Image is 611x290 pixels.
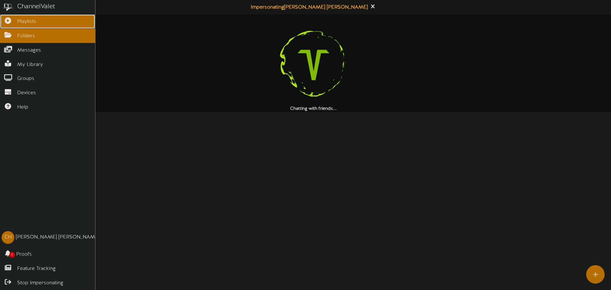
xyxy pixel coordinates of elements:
[17,75,34,82] span: Groups
[16,234,100,241] div: [PERSON_NAME] [PERSON_NAME]
[2,231,14,244] div: CH
[17,89,36,97] span: Devices
[273,24,354,106] img: loading-spinner-3.png
[17,61,43,68] span: My Library
[17,2,55,11] div: ChannelValet
[9,252,15,258] span: 0
[17,279,63,287] span: Stop Impersonating
[290,106,337,111] strong: Chatting with friends...
[17,47,41,54] span: Messages
[17,104,28,111] span: Help
[17,18,36,25] span: Playlists
[17,265,56,272] span: Feature Tracking
[16,251,32,258] span: Proofs
[17,32,35,40] span: Folders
